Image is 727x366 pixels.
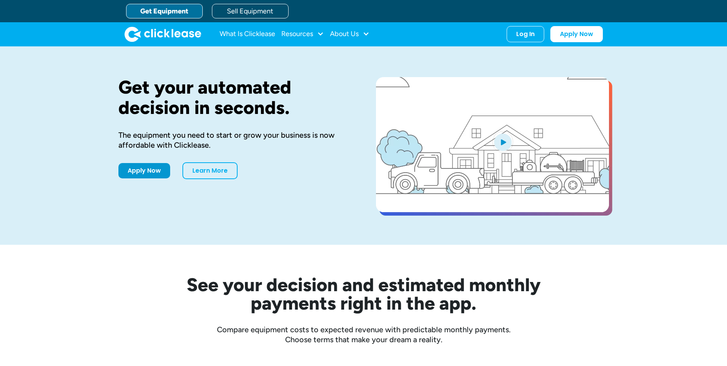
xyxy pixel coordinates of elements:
[516,30,535,38] div: Log In
[182,162,238,179] a: Learn More
[118,77,351,118] h1: Get your automated decision in seconds.
[220,26,275,42] a: What Is Clicklease
[149,275,578,312] h2: See your decision and estimated monthly payments right in the app.
[376,77,609,212] a: open lightbox
[492,131,513,153] img: Blue play button logo on a light blue circular background
[212,4,289,18] a: Sell Equipment
[281,26,324,42] div: Resources
[125,26,201,42] a: home
[118,163,170,178] a: Apply Now
[126,4,203,18] a: Get Equipment
[118,325,609,345] div: Compare equipment costs to expected revenue with predictable monthly payments. Choose terms that ...
[118,130,351,150] div: The equipment you need to start or grow your business is now affordable with Clicklease.
[330,26,369,42] div: About Us
[550,26,603,42] a: Apply Now
[125,26,201,42] img: Clicklease logo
